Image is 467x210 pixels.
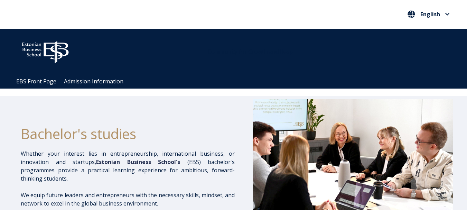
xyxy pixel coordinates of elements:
[12,74,462,89] div: Navigation Menu
[21,191,235,208] p: We equip future leaders and entrepreneurs with the necessary skills, mindset, and network to exce...
[406,9,451,20] button: English
[21,125,235,143] h1: Bachelor's studies
[96,158,180,166] span: Estonian Business School's
[420,11,440,17] span: English
[21,149,235,183] p: Whether your interest lies in entrepreneurship, international business, or innovation and startup...
[16,36,75,65] img: ebs_logo2016_white
[406,9,451,20] nav: Select your language
[64,77,123,85] a: Admission Information
[208,48,293,55] span: Community for Growth and Resp
[16,77,56,85] a: EBS Front Page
